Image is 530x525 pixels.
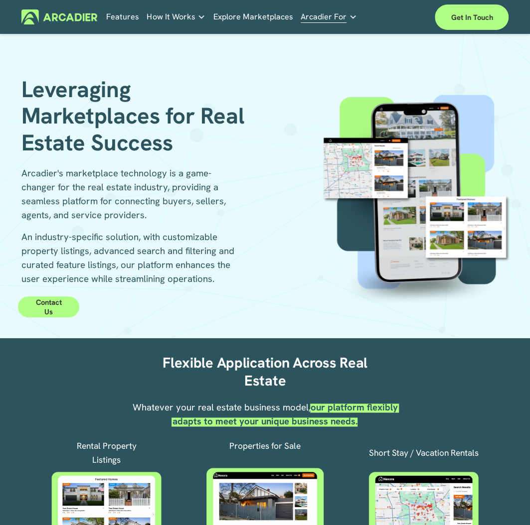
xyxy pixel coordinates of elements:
p: Short Stay / Vacation Rentals [359,446,488,460]
span: How It Works [147,10,195,24]
strong: our platform flexibly adapts to meet your unique business needs. [173,401,400,427]
span: Arcadier For [301,10,347,24]
p: Rental Property Listings [63,439,150,467]
img: Arcadier [21,9,98,25]
h1: Leveraging Marketplaces for Real Estate Success [21,76,262,156]
iframe: Chat Widget [480,477,530,525]
a: Get in touch [435,4,509,30]
a: Features [106,9,139,24]
h2: Flexible Application Across Real Estate [148,354,382,390]
a: Contact Us [18,296,79,317]
p: Properties for Sale [190,439,340,453]
a: folder dropdown [301,9,357,24]
p: An industry-specific solution, with customizable property listings, advanced search and filtering... [21,230,241,286]
a: Explore Marketplaces [213,9,293,24]
a: folder dropdown [147,9,205,24]
p: Arcadier's marketplace technology is a game-changer for the real estate industry, providing a sea... [21,166,241,222]
p: Whatever your real estate business model, [127,400,403,428]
